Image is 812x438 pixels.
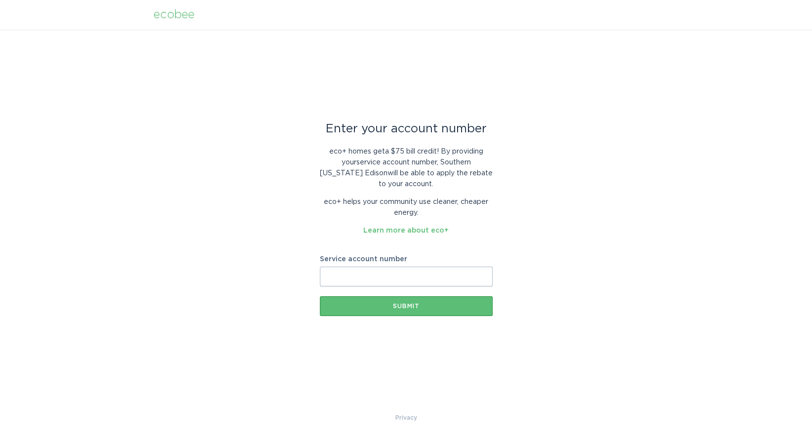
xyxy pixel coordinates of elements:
p: eco+ helps your community use cleaner, cheaper energy. [320,197,493,218]
button: Submit [320,296,493,316]
a: Privacy Policy & Terms of Use [395,412,417,423]
a: Learn more about eco+ [363,227,449,234]
div: Enter your account number [320,123,493,134]
div: Submit [325,303,488,309]
p: eco+ homes get a $75 bill credit ! By providing your service account number , Southern [US_STATE]... [320,146,493,190]
label: Service account number [320,256,493,263]
div: ecobee [154,9,194,20]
